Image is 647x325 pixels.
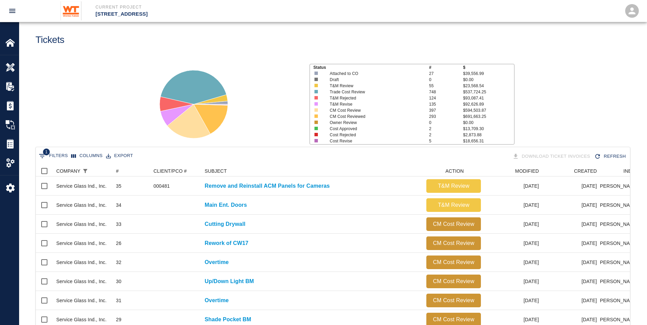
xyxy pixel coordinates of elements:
[463,120,514,126] p: $0.00
[600,253,642,272] div: [PERSON_NAME]
[463,83,514,89] p: $23,568.54
[116,166,119,176] div: #
[429,126,463,132] p: 2
[56,259,107,266] div: Service Glass Ind., Inc.
[205,296,229,305] p: Overtime
[423,166,484,176] div: ACTION
[484,176,542,196] div: [DATE]
[116,316,121,323] div: 29
[116,202,121,208] div: 34
[429,120,463,126] p: 0
[429,107,463,113] p: 397
[330,83,419,89] p: T&M Review
[429,296,478,305] p: CM Cost Review
[116,259,121,266] div: 32
[600,291,642,310] div: [PERSON_NAME]
[330,107,419,113] p: CM Cost Review
[205,239,248,247] a: Rework of CW17
[463,107,514,113] p: $594,503.87
[600,166,642,176] div: INBOX
[463,89,514,95] p: $537,724.25
[330,138,419,144] p: Cost Revise
[205,258,229,266] p: Overtime
[429,77,463,83] p: 0
[600,234,642,253] div: [PERSON_NAME]
[600,196,642,215] div: [PERSON_NAME]
[330,77,419,83] p: Draft
[463,138,514,144] p: $18,656.31
[205,315,251,324] p: Shade Pocket BM
[4,3,20,19] button: open drawer
[463,126,514,132] p: $13,709.30
[95,10,361,18] p: [STREET_ADDRESS]
[56,221,107,228] div: Service Glass Ind., Inc.
[56,183,107,189] div: Service Glass Ind., Inc.
[484,166,542,176] div: MODIFIED
[542,234,600,253] div: [DATE]
[205,182,330,190] a: Remove and Reinstall ACM Panels for Cameras
[484,234,542,253] div: [DATE]
[429,315,478,324] p: CM Cost Review
[463,113,514,120] p: $691,663.25
[613,292,647,325] iframe: Chat Widget
[463,71,514,77] p: $39,556.99
[429,201,478,209] p: T&M Review
[600,176,642,196] div: [PERSON_NAME]
[429,113,463,120] p: 293
[330,101,419,107] p: T&M Revise
[330,113,419,120] p: CM Cost Reviewed
[330,71,419,77] p: Attached to CO
[104,151,135,161] button: Export
[153,166,187,176] div: CLIENT/PCO #
[484,272,542,291] div: [DATE]
[35,34,64,46] h1: Tickets
[600,215,642,234] div: [PERSON_NAME]
[313,64,429,71] p: Status
[429,220,478,228] p: CM Cost Review
[56,316,107,323] div: Service Glass Ind., Inc.
[70,151,104,161] button: Select columns
[542,176,600,196] div: [DATE]
[445,166,464,176] div: ACTION
[542,215,600,234] div: [DATE]
[593,151,629,162] button: Refresh
[205,220,246,228] a: Cutting Drywall
[542,196,600,215] div: [DATE]
[205,201,247,209] a: Main Ent. Doors
[429,101,463,107] p: 135
[95,4,361,10] p: Current Project
[542,253,600,272] div: [DATE]
[484,291,542,310] div: [DATE]
[116,240,121,247] div: 26
[623,166,638,176] div: INBOX
[56,297,107,304] div: Service Glass Ind., Inc.
[205,166,227,176] div: SUBJECT
[463,64,514,71] p: $
[574,166,597,176] div: CREATED
[153,183,170,189] div: 000481
[542,166,600,176] div: CREATED
[113,166,150,176] div: #
[429,277,478,285] p: CM Cost Review
[205,277,254,285] a: Up/Down Light BM
[484,215,542,234] div: [DATE]
[429,64,463,71] p: #
[429,89,463,95] p: 748
[116,278,121,285] div: 30
[463,101,514,107] p: $92,626.89
[116,221,121,228] div: 33
[330,132,419,138] p: Cost Rejected
[80,166,90,176] button: Show filters
[330,126,419,132] p: Cost Approved
[429,71,463,77] p: 27
[600,272,642,291] div: [PERSON_NAME]
[60,1,82,20] img: Whiting-Turner
[542,272,600,291] div: [DATE]
[150,166,201,176] div: CLIENT/PCO #
[56,278,107,285] div: Service Glass Ind., Inc.
[116,183,121,189] div: 35
[463,95,514,101] p: $93,087.41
